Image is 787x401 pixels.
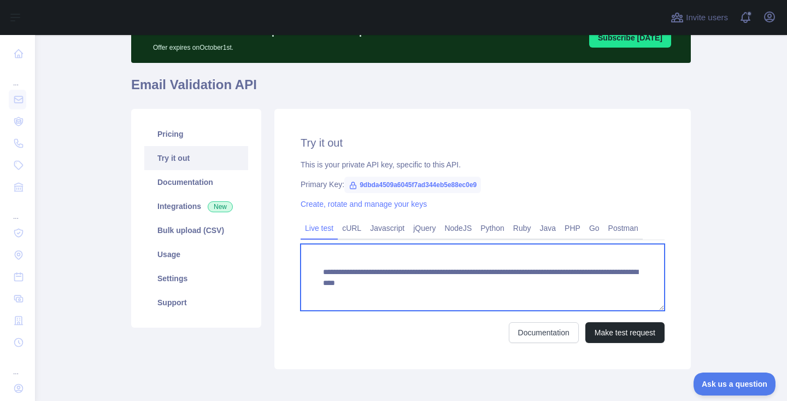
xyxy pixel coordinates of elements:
h1: Email Validation API [131,76,691,102]
a: Javascript [366,219,409,237]
a: cURL [338,219,366,237]
a: Support [144,290,248,315]
a: Settings [144,266,248,290]
a: Go [585,219,604,237]
a: Create, rotate and manage your keys [301,200,427,208]
p: Offer expires on October 1st. [153,39,453,52]
a: Documentation [509,322,579,343]
button: Subscribe [DATE] [589,28,671,48]
a: Try it out [144,146,248,170]
a: Integrations New [144,194,248,218]
div: This is your private API key, specific to this API. [301,159,665,170]
a: PHP [560,219,585,237]
a: jQuery [409,219,440,237]
div: ... [9,199,26,221]
div: ... [9,354,26,376]
h2: Try it out [301,135,665,150]
span: 9dbda4509a6045f7ad344eb5e88ec0e9 [344,177,481,193]
span: Invite users [686,11,728,24]
a: Pricing [144,122,248,146]
button: Make test request [585,322,665,343]
a: Bulk upload (CSV) [144,218,248,242]
a: Usage [144,242,248,266]
a: Documentation [144,170,248,194]
a: NodeJS [440,219,476,237]
a: Java [536,219,561,237]
a: Ruby [509,219,536,237]
a: Python [476,219,509,237]
button: Invite users [668,9,730,26]
iframe: Toggle Customer Support [694,373,776,396]
div: Primary Key: [301,179,665,190]
a: Postman [604,219,643,237]
span: New [208,201,233,212]
div: ... [9,66,26,88]
a: Live test [301,219,338,237]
